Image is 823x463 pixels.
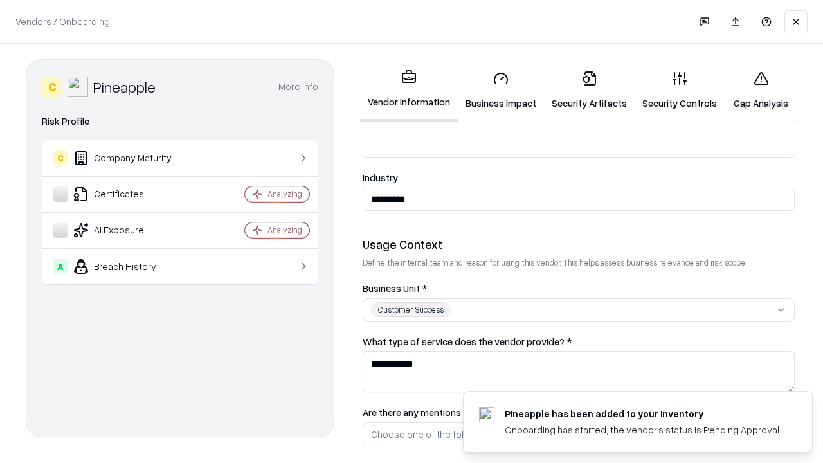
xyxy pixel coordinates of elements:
[267,188,302,199] div: Analyzing
[363,298,795,322] button: Customer Success
[267,224,302,235] div: Analyzing
[635,60,725,120] a: Security Controls
[363,257,795,268] p: Define the internal team and reason for using this vendor. This helps assess business relevance a...
[53,150,206,166] div: Company Maturity
[505,423,781,437] div: Onboarding has started, the vendor's status is Pending Approval.
[278,75,318,98] button: More info
[53,259,68,274] div: A
[363,173,795,183] label: Industry
[53,186,206,202] div: Certificates
[363,408,795,417] label: Are there any mentions of AI, machine learning, or data analytics in the product/service of the v...
[42,114,318,129] div: Risk Profile
[53,259,206,274] div: Breach History
[363,422,795,446] button: Choose one of the following...
[363,237,795,252] div: Usage Context
[53,222,206,238] div: AI Exposure
[725,60,797,120] a: Gap Analysis
[68,77,88,97] img: Pineapple
[505,407,781,421] div: Pineapple has been added to your inventory
[15,15,110,28] p: Vendors / Onboarding
[53,150,68,166] div: C
[363,337,795,347] label: What type of service does the vendor provide? *
[458,60,544,120] a: Business Impact
[479,407,494,422] img: pineappleenergy.com
[363,284,795,293] label: Business Unit *
[42,77,62,97] div: C
[360,59,458,122] a: Vendor Information
[371,302,451,317] div: Customer Success
[93,77,156,97] div: Pineapple
[544,60,635,120] a: Security Artifacts
[371,428,497,441] div: Choose one of the following...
